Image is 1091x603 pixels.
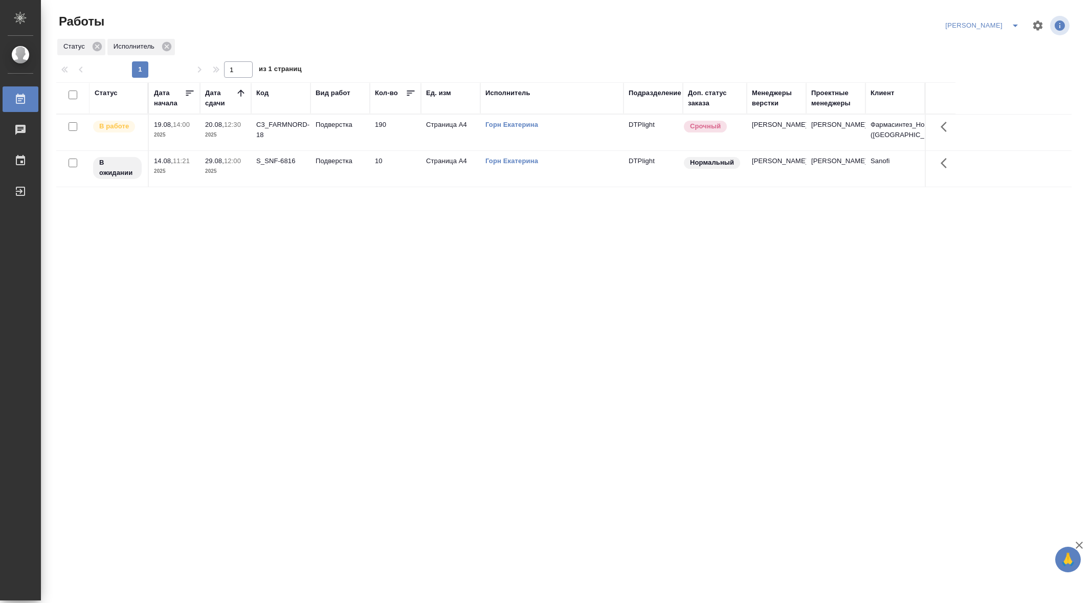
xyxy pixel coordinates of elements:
button: 🙏 [1055,547,1081,572]
span: 🙏 [1059,549,1077,570]
p: 20.08, [205,121,224,128]
div: Исполнитель выполняет работу [92,120,143,133]
p: Подверстка [316,156,365,166]
td: [PERSON_NAME] [806,151,865,187]
div: Клиент [871,88,894,98]
div: Доп. статус заказа [688,88,742,108]
div: Исполнитель [485,88,530,98]
a: Горн Екатерина [485,121,538,128]
td: Страница А4 [421,151,480,187]
span: Работы [56,13,104,30]
p: 2025 [154,166,195,176]
div: Ед. изм [426,88,451,98]
p: 19.08, [154,121,173,128]
td: [PERSON_NAME] [806,115,865,150]
p: 12:30 [224,121,241,128]
p: Sanofi [871,156,920,166]
div: Дата начала [154,88,185,108]
button: Здесь прячутся важные кнопки [934,151,959,175]
p: Статус [63,41,88,52]
div: Исполнитель [107,39,175,55]
p: Срочный [690,121,721,131]
span: из 1 страниц [259,63,302,78]
td: DTPlight [624,115,683,150]
td: 190 [370,115,421,150]
td: DTPlight [624,151,683,187]
div: Код [256,88,269,98]
p: 2025 [154,130,195,140]
span: Посмотреть информацию [1050,16,1072,35]
div: Исполнитель назначен, приступать к работе пока рано [92,156,143,180]
span: Настроить таблицу [1026,13,1050,38]
td: Страница А4 [421,115,480,150]
div: C3_FARMNORD-18 [256,120,305,140]
p: Фармасинтез_Норд ([GEOGRAPHIC_DATA]) [871,120,920,140]
p: 11:21 [173,157,190,165]
div: S_SNF-6816 [256,156,305,166]
p: 2025 [205,166,246,176]
p: 2025 [205,130,246,140]
div: Проектные менеджеры [811,88,860,108]
div: Кол-во [375,88,398,98]
p: В ожидании [99,158,136,178]
p: [PERSON_NAME] [752,156,801,166]
p: 14:00 [173,121,190,128]
div: Вид работ [316,88,350,98]
p: В работе [99,121,129,131]
td: 10 [370,151,421,187]
button: Здесь прячутся важные кнопки [934,115,959,139]
p: 29.08, [205,157,224,165]
p: [PERSON_NAME] [752,120,801,130]
p: 12:00 [224,157,241,165]
p: Подверстка [316,120,365,130]
p: Нормальный [690,158,734,168]
div: Менеджеры верстки [752,88,801,108]
div: Статус [57,39,105,55]
div: Дата сдачи [205,88,236,108]
a: Горн Екатерина [485,157,538,165]
p: Исполнитель [114,41,158,52]
div: Подразделение [629,88,681,98]
div: Статус [95,88,118,98]
p: 14.08, [154,157,173,165]
div: split button [943,17,1026,34]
